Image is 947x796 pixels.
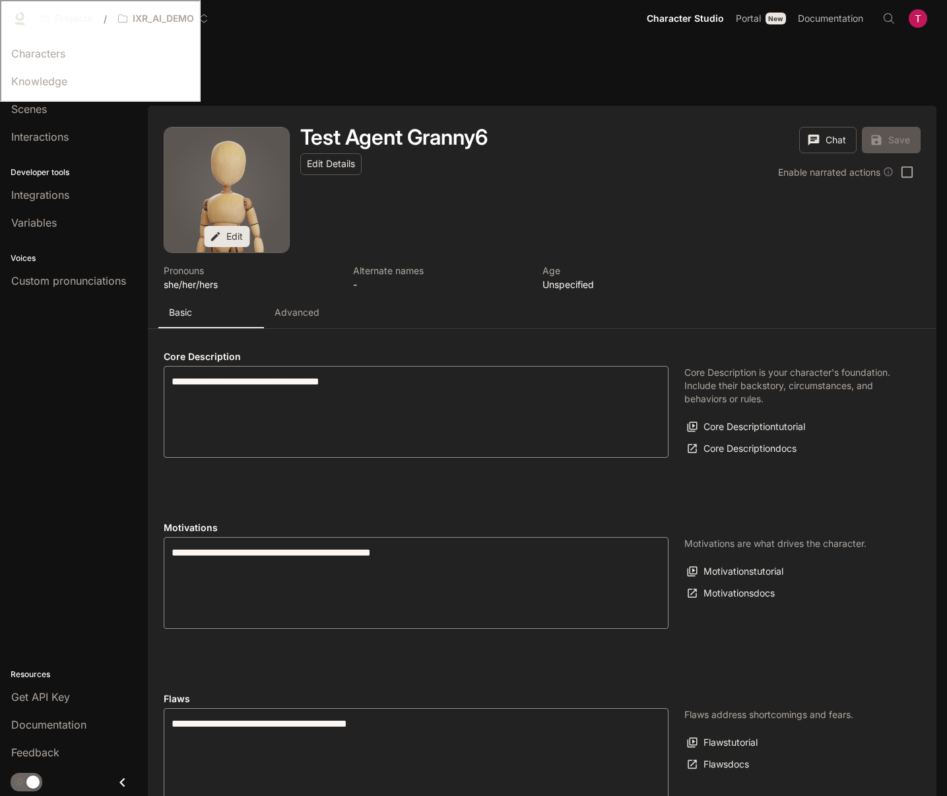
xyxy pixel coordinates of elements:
button: Edit Details [300,153,362,175]
a: Flawsdocs [684,754,752,776]
button: Open character details dialog [542,264,716,291]
a: PortalNew [731,5,791,32]
button: Motivationstutorial [684,561,787,583]
button: Open character details dialog [353,264,527,291]
div: New [766,13,786,24]
p: Alternate names [353,264,527,277]
div: Enable narrated actions [778,165,894,179]
button: Core Descriptiontutorial [684,416,808,438]
a: Character Studio [641,5,729,32]
span: Character Studio [647,11,724,27]
span: Documentation [798,11,863,27]
div: Avatar image [164,127,289,252]
img: User avatar [909,9,927,28]
span: Projects [55,13,92,24]
h4: Core Description [164,350,669,363]
button: Open workspace menu [112,5,214,32]
div: label [164,366,669,458]
p: Core Description is your character's foundation. Include their backstory, circumstances, and beha... [684,366,905,406]
h4: Motivations [164,521,669,534]
p: she/her/hers [164,277,337,291]
a: Motivationsdocs [684,583,778,604]
button: Open character details dialog [300,127,488,148]
p: Motivations are what drives the character. [684,537,866,550]
button: Chat [799,127,857,153]
a: Documentation [793,5,873,32]
p: Advanced [275,306,319,319]
p: Pronouns [164,264,337,277]
button: Open Command Menu [876,5,902,32]
p: Age [542,264,716,277]
span: Portal [736,11,761,27]
button: Open character details dialog [164,264,337,291]
button: Flawstutorial [684,732,761,754]
button: Open character avatar dialog [164,127,289,252]
a: Go to projects [34,5,98,32]
p: IXR_AI_DEMO [133,13,194,24]
h4: Flaws [164,692,669,706]
h1: Test Agent Granny6 [300,124,488,150]
a: Core Descriptiondocs [684,438,800,460]
p: Flaws address shortcomings and fears. [684,708,853,721]
p: Unspecified [542,277,716,291]
button: Edit [204,226,249,248]
button: User avatar [905,5,931,32]
p: Basic [169,306,192,319]
p: - [353,277,527,291]
div: / [98,12,112,26]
